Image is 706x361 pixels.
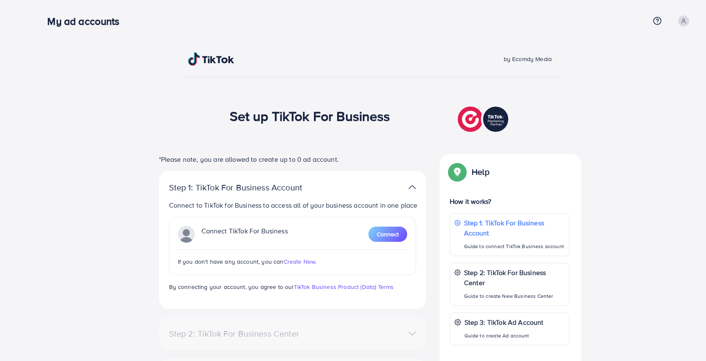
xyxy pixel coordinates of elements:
img: TikTok partner [408,181,416,193]
h1: Set up TikTok For Business [230,108,390,124]
img: Popup guide [450,164,465,179]
p: Help [472,167,489,177]
p: Step 3: TikTok Ad Account [464,317,544,327]
p: How it works? [450,196,569,206]
p: Guide to create Ad account [464,331,544,341]
p: Step 1: TikTok For Business Account [464,218,565,238]
span: by Ecomdy Media [504,55,552,63]
img: TikTok [188,52,234,66]
img: TikTok partner [458,104,510,134]
p: Step 2: TikTok For Business Center [464,267,565,288]
p: *Please note, you are allowed to create up to 0 ad account. [159,154,426,164]
p: Guide to create New Business Center [464,291,565,301]
h3: My ad accounts [47,15,126,27]
p: Step 1: TikTok For Business Account [169,182,329,193]
p: Guide to connect TikTok Business account [464,241,565,251]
